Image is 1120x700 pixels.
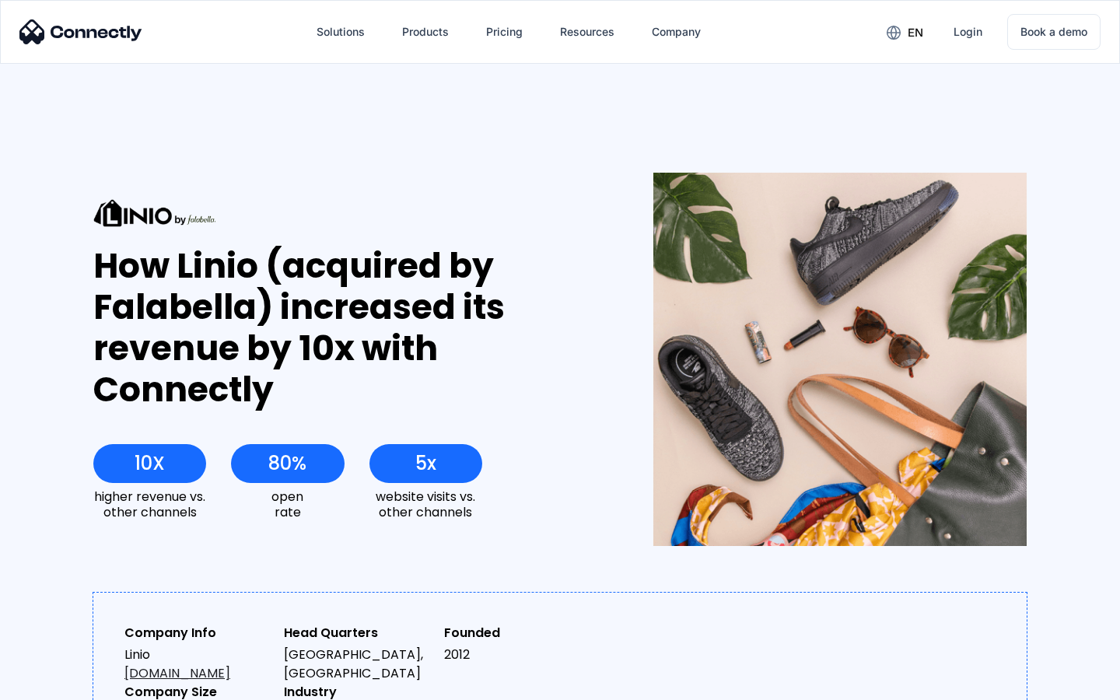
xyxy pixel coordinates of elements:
a: Book a demo [1007,14,1101,50]
div: [GEOGRAPHIC_DATA], [GEOGRAPHIC_DATA] [284,646,431,683]
div: Founded [444,624,591,642]
div: 80% [268,453,306,474]
ul: Language list [31,673,93,695]
div: website visits vs. other channels [369,489,482,519]
div: How Linio (acquired by Falabella) increased its revenue by 10x with Connectly [93,246,597,410]
div: Resources [560,21,614,43]
aside: Language selected: English [16,673,93,695]
a: Pricing [474,13,535,51]
div: Linio [124,646,271,683]
div: Head Quarters [284,624,431,642]
div: 10X [135,453,165,474]
div: 5x [415,453,436,474]
div: 2012 [444,646,591,664]
div: higher revenue vs. other channels [93,489,206,519]
div: Login [954,21,982,43]
div: Company Info [124,624,271,642]
div: Pricing [486,21,523,43]
div: Products [402,21,449,43]
div: open rate [231,489,344,519]
img: Connectly Logo [19,19,142,44]
a: [DOMAIN_NAME] [124,664,230,682]
div: Solutions [317,21,365,43]
div: Company [652,21,701,43]
div: en [908,22,923,44]
a: Login [941,13,995,51]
